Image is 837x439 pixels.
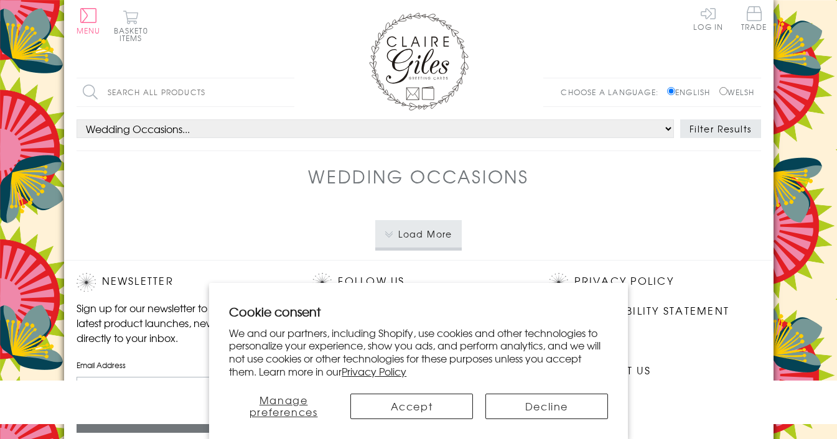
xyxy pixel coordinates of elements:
[574,303,729,320] a: Accessibility Statement
[250,392,318,419] span: Manage preferences
[229,303,608,320] h2: Cookie consent
[77,377,288,405] input: harry@hogwarts.edu
[119,25,148,44] span: 0 items
[77,359,288,371] label: Email Address
[282,78,294,106] input: Search
[229,326,608,378] p: We and our partners, including Shopify, use cookies and other technologies to personalize your ex...
[77,25,101,36] span: Menu
[350,394,473,419] button: Accept
[308,164,529,189] h1: Wedding Occasions
[77,273,288,292] h2: Newsletter
[114,10,148,42] button: Basket0 items
[719,87,727,95] input: Welsh
[342,364,406,379] a: Privacy Policy
[485,394,608,419] button: Decline
[369,12,469,111] img: Claire Giles Greetings Cards
[229,394,338,419] button: Manage preferences
[741,6,767,30] span: Trade
[741,6,767,33] a: Trade
[312,273,524,292] h2: Follow Us
[719,86,755,98] label: Welsh
[561,86,665,98] p: Choose a language:
[574,273,673,290] a: Privacy Policy
[375,220,462,247] button: Load More
[77,8,101,34] button: Menu
[667,86,716,98] label: English
[693,6,723,30] a: Log In
[77,78,294,106] input: Search all products
[667,87,675,95] input: English
[680,119,761,138] button: Filter Results
[77,300,288,345] p: Sign up for our newsletter to receive the latest product launches, news and offers directly to yo...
